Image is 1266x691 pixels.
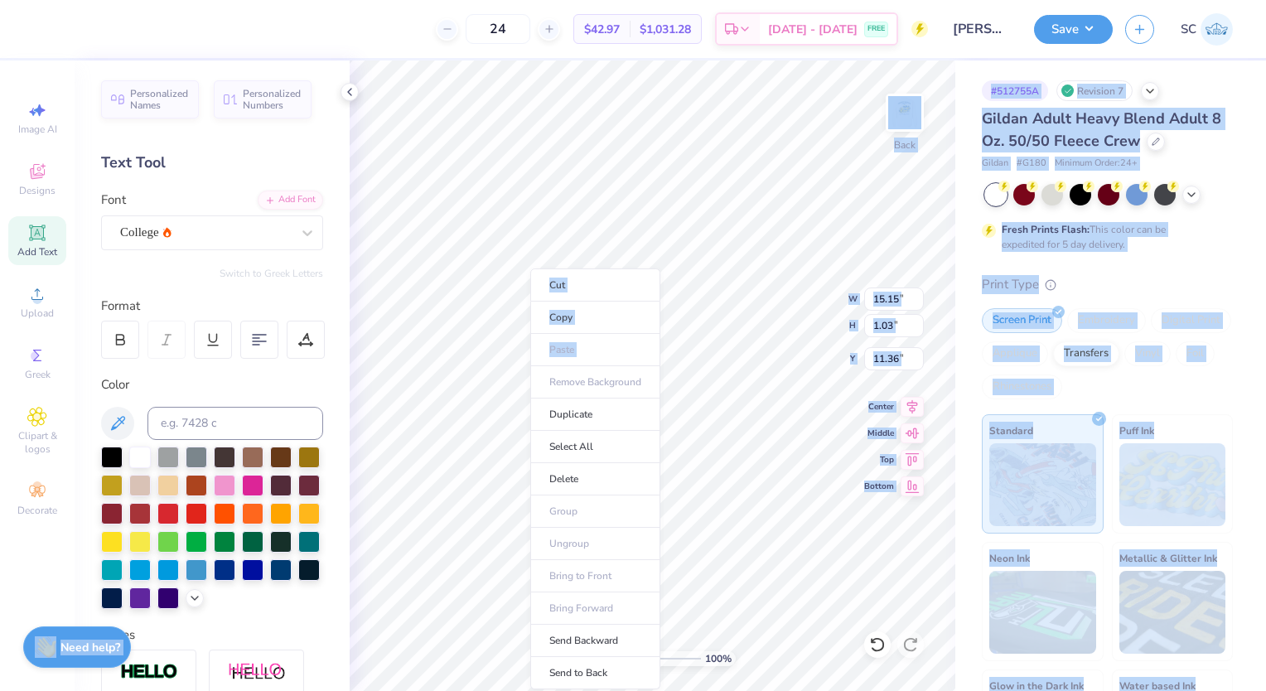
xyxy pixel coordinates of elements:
input: – – [466,14,530,44]
span: Neon Ink [989,549,1030,567]
div: Digital Print [1151,308,1231,333]
span: Center [864,401,894,413]
span: Personalized Numbers [243,88,302,111]
div: Foil [1176,341,1215,366]
strong: Need help? [60,640,120,655]
strong: Fresh Prints Flash: [1002,223,1090,236]
span: # G180 [1017,157,1046,171]
div: Revision 7 [1056,80,1133,101]
div: Print Type [982,275,1233,294]
img: Puff Ink [1119,443,1226,526]
img: Metallic & Glitter Ink [1119,571,1226,654]
div: Screen Print [982,308,1062,333]
input: e.g. 7428 c [147,407,323,440]
span: Bottom [864,481,894,492]
span: Designs [19,184,56,197]
span: Image AI [18,123,57,136]
div: Add Font [258,191,323,210]
img: Back [888,96,921,129]
div: Format [101,297,325,316]
span: Standard [989,422,1033,439]
div: Styles [101,626,323,645]
span: SC [1181,20,1196,39]
span: Decorate [17,504,57,517]
li: Copy [530,302,660,334]
span: Gildan Adult Heavy Blend Adult 8 Oz. 50/50 Fleece Crew [982,109,1221,151]
li: Cut [530,268,660,302]
label: Font [101,191,126,210]
div: Vinyl [1124,341,1171,366]
button: Switch to Greek Letters [220,267,323,280]
div: Transfers [1053,341,1119,366]
span: Upload [21,307,54,320]
button: Save [1034,15,1113,44]
span: Add Text [17,245,57,259]
img: Stroke [120,663,178,682]
div: This color can be expedited for 5 day delivery. [1002,222,1206,252]
div: Applique [982,341,1048,366]
div: Rhinestones [982,374,1062,399]
span: Gildan [982,157,1008,171]
li: Select All [530,431,660,463]
span: [DATE] - [DATE] [768,21,858,38]
img: Sadie Case [1201,13,1233,46]
div: Text Tool [101,152,323,174]
span: $1,031.28 [640,21,691,38]
li: Delete [530,463,660,495]
span: Personalized Names [130,88,189,111]
span: Middle [864,428,894,439]
div: Embroidery [1067,308,1146,333]
span: Top [864,454,894,466]
img: Shadow [228,662,286,683]
span: Greek [25,368,51,381]
div: Back [894,138,916,152]
span: Minimum Order: 24 + [1055,157,1138,171]
span: Metallic & Glitter Ink [1119,549,1217,567]
img: Standard [989,443,1096,526]
span: Puff Ink [1119,422,1154,439]
li: Send to Back [530,657,660,689]
div: Color [101,375,323,394]
span: FREE [867,23,885,35]
li: Send Backward [530,625,660,657]
span: $42.97 [584,21,620,38]
span: 100 % [705,651,732,666]
img: Neon Ink [989,571,1096,654]
li: Duplicate [530,399,660,431]
div: # 512755A [982,80,1048,101]
a: SC [1181,13,1233,46]
span: Clipart & logos [8,429,66,456]
input: Untitled Design [940,12,1022,46]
